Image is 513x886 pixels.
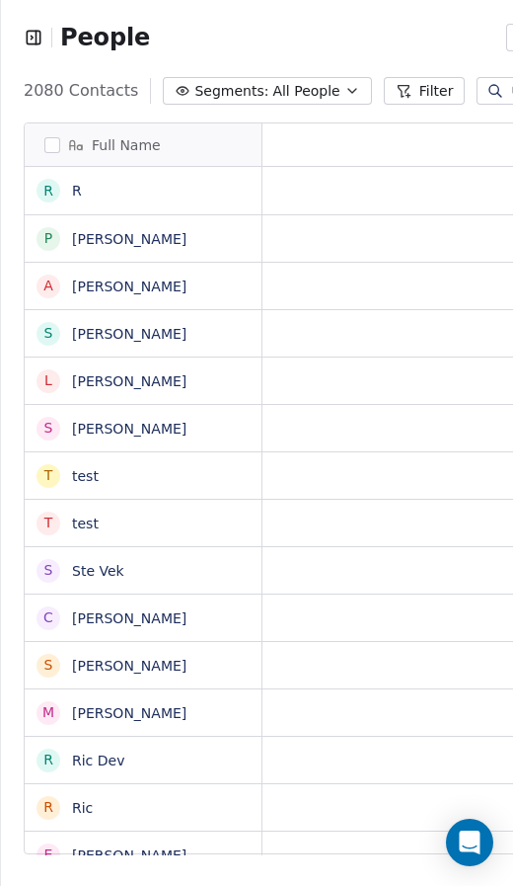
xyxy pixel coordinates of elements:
a: test [72,516,99,531]
div: L [44,370,52,391]
a: [PERSON_NAME] [72,610,186,626]
button: Filter [384,77,466,105]
a: [PERSON_NAME] [72,231,186,247]
div: E [44,845,53,865]
a: Ric [72,800,93,816]
div: S [44,323,53,344]
a: test [72,468,99,484]
div: grid [25,167,262,855]
div: A [43,276,53,296]
a: [PERSON_NAME] [72,373,186,389]
a: [PERSON_NAME] [72,421,186,437]
span: Full Name [92,135,161,155]
div: t [44,513,53,533]
div: R [43,181,53,201]
a: [PERSON_NAME] [72,658,186,674]
div: R [43,797,53,818]
span: 2080 Contacts [24,79,138,103]
div: S [44,560,53,581]
a: Ste Vek [72,563,124,579]
div: t [44,465,53,486]
a: Ric Dev [72,753,124,768]
div: S [44,655,53,676]
span: People [60,23,150,52]
span: All People [272,81,339,102]
span: Segments: [194,81,268,102]
a: [PERSON_NAME] [72,847,186,863]
div: Open Intercom Messenger [446,819,493,866]
div: S [44,418,53,439]
div: M [42,702,54,723]
div: C [43,607,53,628]
div: P [44,228,52,249]
div: Full Name [25,123,261,166]
a: [PERSON_NAME] [72,279,186,294]
div: R [43,750,53,770]
a: [PERSON_NAME] [72,326,186,342]
a: R [72,183,82,199]
a: [PERSON_NAME] [72,705,186,721]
